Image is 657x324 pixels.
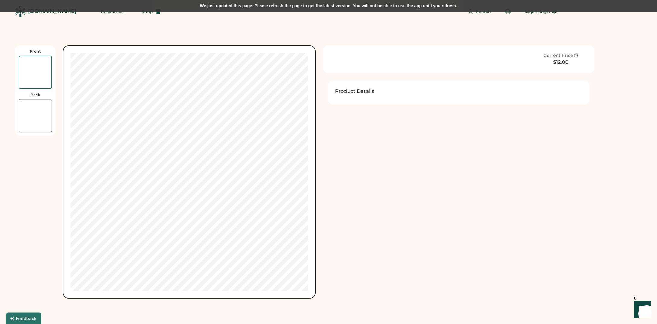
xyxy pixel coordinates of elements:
[476,9,491,14] span: Search
[628,297,654,323] iframe: Front Chat
[30,49,41,54] div: Front
[19,56,51,88] img: Front Thumbnail
[335,88,374,95] h2: Product Details
[544,53,573,59] div: Current Price
[30,92,40,97] div: Back
[534,59,587,66] div: $12.00
[19,99,52,132] img: Back Thumbnail
[142,9,153,14] span: Shop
